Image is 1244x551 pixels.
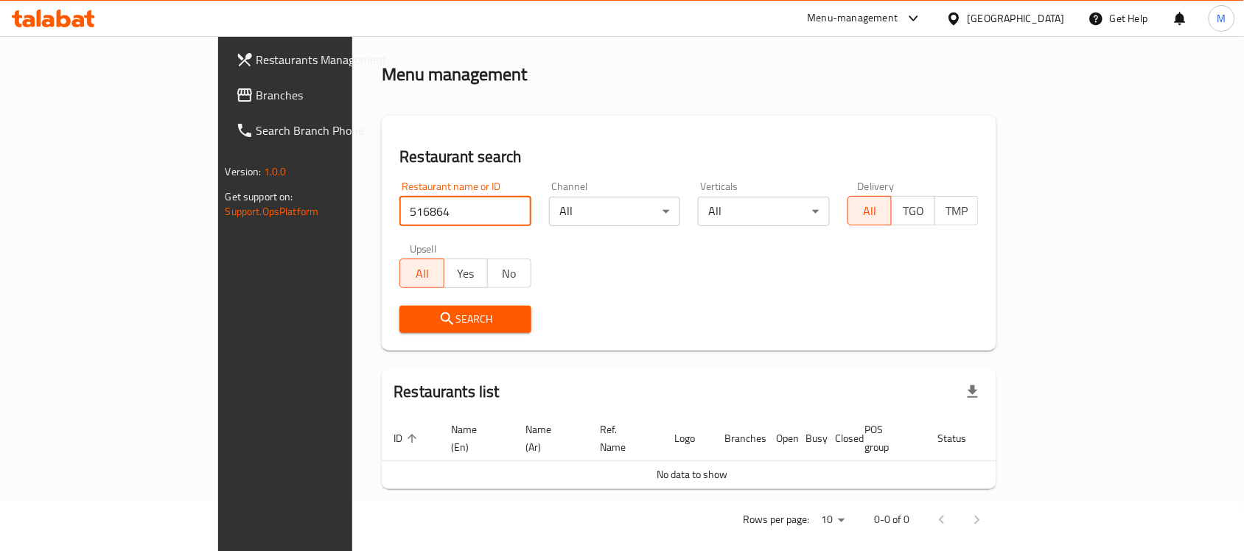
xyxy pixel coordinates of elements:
[406,263,438,284] span: All
[399,146,979,168] h2: Restaurant search
[494,263,525,284] span: No
[226,202,319,221] a: Support.OpsPlatform
[411,310,520,329] span: Search
[549,197,681,226] div: All
[764,416,794,461] th: Open
[399,306,531,333] button: Search
[937,429,985,447] span: Status
[410,244,437,254] label: Upsell
[815,509,850,531] div: Rows per page:
[891,196,935,225] button: TGO
[444,259,488,288] button: Yes
[941,200,973,222] span: TMP
[382,63,527,86] h2: Menu management
[743,510,809,529] p: Rows per page:
[487,259,531,288] button: No
[224,77,426,113] a: Branches
[968,10,1065,27] div: [GEOGRAPHIC_DATA]
[858,181,895,192] label: Delivery
[663,416,713,461] th: Logo
[713,416,764,461] th: Branches
[864,421,908,456] span: POS group
[898,200,929,222] span: TGO
[399,259,444,288] button: All
[256,122,414,139] span: Search Branch Phone
[1217,10,1226,27] span: M
[256,51,414,69] span: Restaurants Management
[698,197,830,226] div: All
[224,42,426,77] a: Restaurants Management
[256,86,414,104] span: Branches
[848,196,892,225] button: All
[955,374,990,410] div: Export file
[934,196,979,225] button: TMP
[794,416,823,461] th: Busy
[808,10,898,27] div: Menu-management
[226,187,293,206] span: Get support on:
[382,416,1054,489] table: enhanced table
[399,197,531,226] input: Search for restaurant name or ID..
[854,200,886,222] span: All
[224,113,426,148] a: Search Branch Phone
[600,421,645,456] span: Ref. Name
[450,263,482,284] span: Yes
[394,429,422,447] span: ID
[264,162,287,181] span: 1.0.0
[874,510,909,529] p: 0-0 of 0
[525,421,570,456] span: Name (Ar)
[394,381,499,403] h2: Restaurants list
[657,465,728,484] span: No data to show
[823,416,853,461] th: Closed
[226,162,262,181] span: Version:
[451,421,496,456] span: Name (En)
